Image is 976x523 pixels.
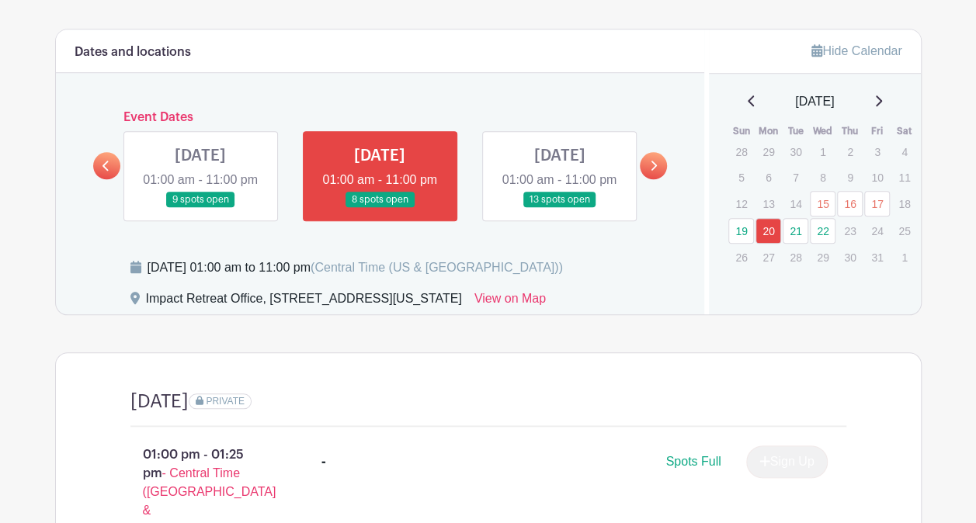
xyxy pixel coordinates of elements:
[148,258,563,277] div: [DATE] 01:00 am to 11:00 pm
[146,289,462,314] div: Impact Retreat Office, [STREET_ADDRESS][US_STATE]
[728,192,754,216] p: 12
[837,219,863,243] p: 23
[755,245,781,269] p: 27
[809,123,836,139] th: Wed
[120,110,641,125] h6: Event Dates
[891,123,918,139] th: Sat
[864,245,890,269] p: 31
[837,165,863,189] p: 9
[755,218,781,244] a: 20
[837,140,863,164] p: 2
[206,396,245,407] span: PRIVATE
[783,140,808,164] p: 30
[836,123,863,139] th: Thu
[783,218,808,244] a: 21
[728,218,754,244] a: 19
[728,123,755,139] th: Sun
[864,140,890,164] p: 3
[755,192,781,216] p: 13
[755,123,782,139] th: Mon
[891,140,917,164] p: 4
[783,192,808,216] p: 14
[891,192,917,216] p: 18
[811,44,901,57] a: Hide Calendar
[891,165,917,189] p: 11
[864,219,890,243] p: 24
[864,165,890,189] p: 10
[728,165,754,189] p: 5
[891,219,917,243] p: 25
[728,140,754,164] p: 28
[810,165,835,189] p: 8
[795,92,834,111] span: [DATE]
[782,123,809,139] th: Tue
[837,191,863,216] a: 16
[728,245,754,269] p: 26
[474,289,546,314] a: View on Map
[665,455,721,468] span: Spots Full
[755,140,781,164] p: 29
[130,390,189,413] h4: [DATE]
[837,245,863,269] p: 30
[810,245,835,269] p: 29
[321,452,326,471] div: -
[891,245,917,269] p: 1
[783,245,808,269] p: 28
[75,45,191,60] h6: Dates and locations
[311,261,563,274] span: (Central Time (US & [GEOGRAPHIC_DATA]))
[810,191,835,216] a: 15
[783,165,808,189] p: 7
[863,123,891,139] th: Fri
[810,140,835,164] p: 1
[864,191,890,216] a: 17
[810,218,835,244] a: 22
[755,165,781,189] p: 6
